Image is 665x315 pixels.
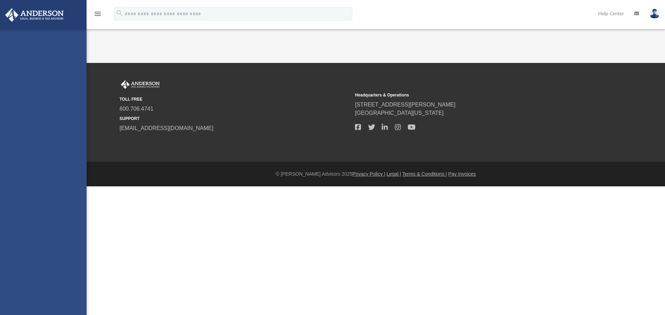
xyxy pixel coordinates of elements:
a: menu [94,13,102,18]
small: TOLL FREE [119,96,350,102]
div: © [PERSON_NAME] Advisors 2025 [87,170,665,178]
a: [STREET_ADDRESS][PERSON_NAME] [355,102,455,108]
a: [GEOGRAPHIC_DATA][US_STATE] [355,110,444,116]
img: Anderson Advisors Platinum Portal [3,8,66,22]
a: Legal | [387,171,401,177]
a: Pay Invoices [448,171,476,177]
a: Terms & Conditions | [402,171,447,177]
img: Anderson Advisors Platinum Portal [119,80,161,89]
i: menu [94,10,102,18]
a: 800.706.4741 [119,106,153,112]
img: User Pic [649,9,660,19]
i: search [116,9,123,17]
a: [EMAIL_ADDRESS][DOMAIN_NAME] [119,125,213,131]
small: SUPPORT [119,115,350,122]
small: Headquarters & Operations [355,92,586,98]
a: Privacy Policy | [353,171,385,177]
